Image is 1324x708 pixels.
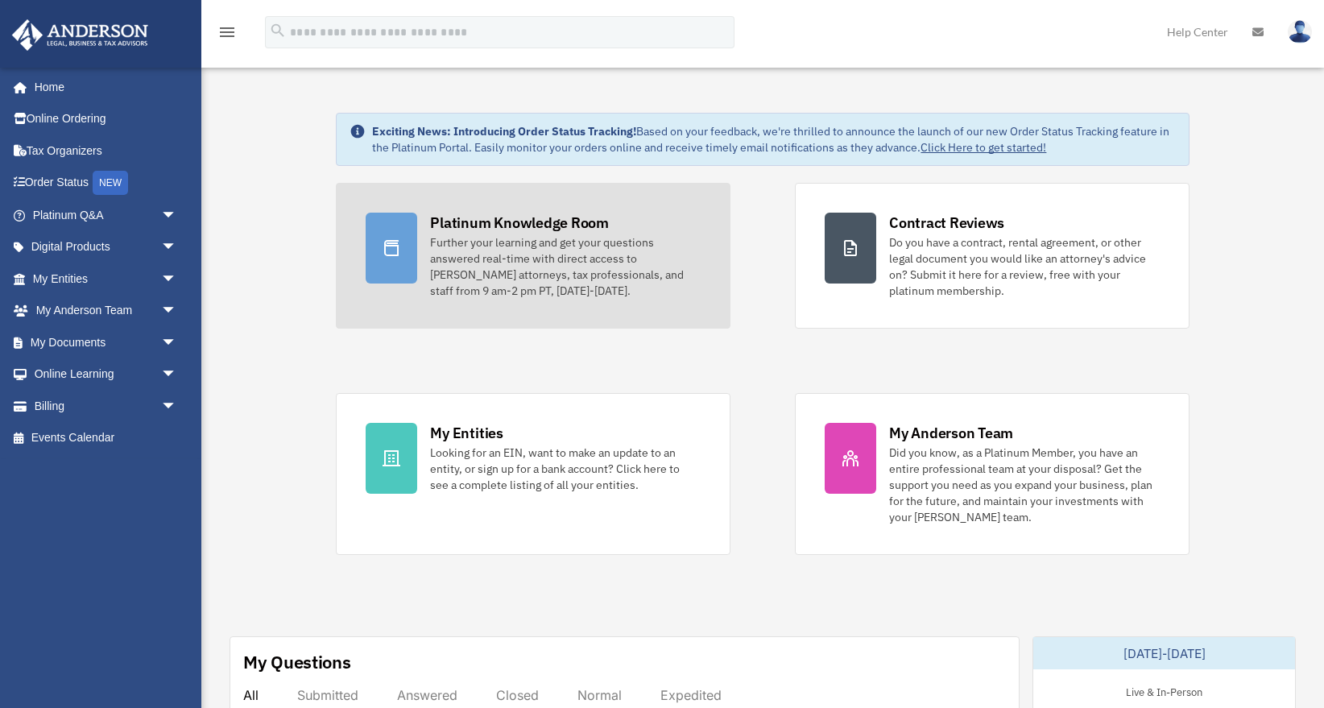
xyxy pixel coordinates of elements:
[161,390,193,423] span: arrow_drop_down
[430,445,701,493] div: Looking for an EIN, want to make an update to an entity, or sign up for a bank account? Click her...
[161,295,193,328] span: arrow_drop_down
[660,687,722,703] div: Expedited
[430,423,503,443] div: My Entities
[795,393,1190,555] a: My Anderson Team Did you know, as a Platinum Member, you have an entire professional team at your...
[243,687,259,703] div: All
[161,358,193,391] span: arrow_drop_down
[11,135,201,167] a: Tax Organizers
[11,422,201,454] a: Events Calendar
[336,393,730,555] a: My Entities Looking for an EIN, want to make an update to an entity, or sign up for a bank accoun...
[430,213,609,233] div: Platinum Knowledge Room
[11,326,201,358] a: My Documentsarrow_drop_down
[372,123,1175,155] div: Based on your feedback, we're thrilled to announce the launch of our new Order Status Tracking fe...
[795,183,1190,329] a: Contract Reviews Do you have a contract, rental agreement, or other legal document you would like...
[397,687,457,703] div: Answered
[269,22,287,39] i: search
[889,234,1160,299] div: Do you have a contract, rental agreement, or other legal document you would like an attorney's ad...
[11,231,201,263] a: Digital Productsarrow_drop_down
[1033,637,1295,669] div: [DATE]-[DATE]
[336,183,730,329] a: Platinum Knowledge Room Further your learning and get your questions answered real-time with dire...
[11,263,201,295] a: My Entitiesarrow_drop_down
[889,213,1004,233] div: Contract Reviews
[243,650,351,674] div: My Questions
[217,23,237,42] i: menu
[161,263,193,296] span: arrow_drop_down
[11,295,201,327] a: My Anderson Teamarrow_drop_down
[11,167,201,200] a: Order StatusNEW
[1113,682,1215,699] div: Live & In-Person
[430,234,701,299] div: Further your learning and get your questions answered real-time with direct access to [PERSON_NAM...
[161,199,193,232] span: arrow_drop_down
[93,171,128,195] div: NEW
[7,19,153,51] img: Anderson Advisors Platinum Portal
[889,445,1160,525] div: Did you know, as a Platinum Member, you have an entire professional team at your disposal? Get th...
[297,687,358,703] div: Submitted
[921,140,1046,155] a: Click Here to get started!
[11,199,201,231] a: Platinum Q&Aarrow_drop_down
[577,687,622,703] div: Normal
[889,423,1013,443] div: My Anderson Team
[217,28,237,42] a: menu
[11,103,201,135] a: Online Ordering
[372,124,636,139] strong: Exciting News: Introducing Order Status Tracking!
[496,687,539,703] div: Closed
[161,326,193,359] span: arrow_drop_down
[1288,20,1312,43] img: User Pic
[11,358,201,391] a: Online Learningarrow_drop_down
[11,390,201,422] a: Billingarrow_drop_down
[161,231,193,264] span: arrow_drop_down
[11,71,193,103] a: Home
